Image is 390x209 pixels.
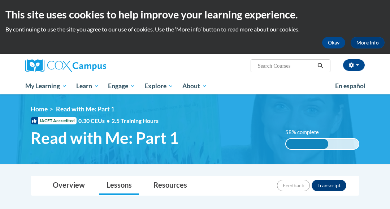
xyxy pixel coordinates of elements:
span: Learn [76,82,99,90]
a: Engage [103,78,140,94]
a: My Learning [21,78,71,94]
a: En español [330,78,370,94]
a: Learn [71,78,104,94]
button: Account Settings [343,59,365,71]
div: Main menu [20,78,370,94]
span: • [107,117,110,124]
span: Read with Me: Part 1 [31,128,179,148]
button: Okay [322,37,345,48]
a: Resources [146,176,194,195]
span: Engage [108,82,135,90]
span: En español [335,82,365,90]
input: Search Courses [257,61,315,70]
button: Transcript [312,180,346,191]
span: 2.5 Training Hours [112,117,159,124]
span: My Learning [25,82,67,90]
button: Search [315,61,326,70]
a: Cox Campus [25,59,131,72]
p: By continuing to use the site you agree to our use of cookies. Use the ‘More info’ button to read... [5,25,385,33]
a: Home [31,105,48,113]
a: Lessons [99,176,139,195]
a: Explore [140,78,178,94]
span: 0.30 CEUs [78,117,112,125]
span: Explore [144,82,173,90]
span: Read with Me: Part 1 [56,105,114,113]
a: Overview [45,176,92,195]
img: Cox Campus [25,59,106,72]
a: About [178,78,212,94]
span: About [182,82,207,90]
a: More Info [351,37,385,48]
label: 58% complete [285,128,327,136]
div: 58% complete [286,139,328,149]
span: IACET Accredited [31,117,77,124]
button: Feedback [277,180,310,191]
h2: This site uses cookies to help improve your learning experience. [5,7,385,22]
